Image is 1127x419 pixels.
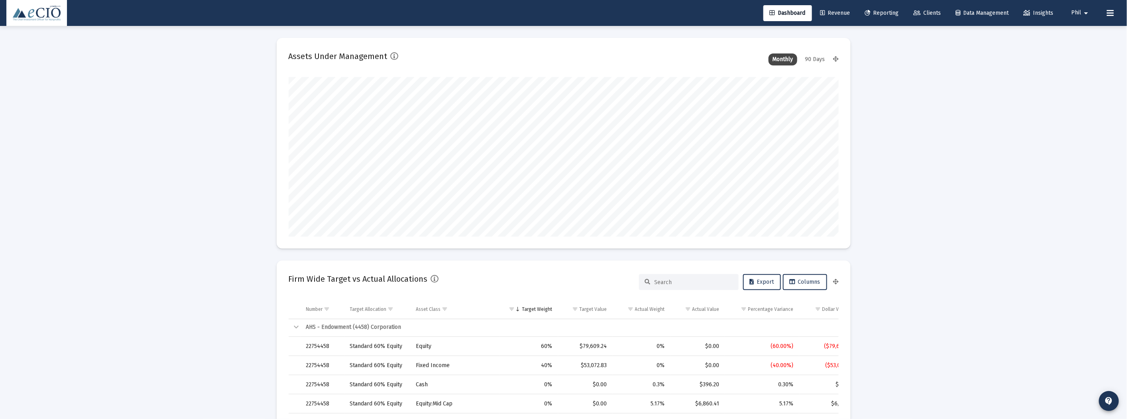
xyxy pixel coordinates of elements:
[289,318,301,337] td: Collapse
[676,400,720,408] div: $6,860.41
[558,300,612,319] td: Column Target Value
[500,300,558,319] td: Column Target Weight
[1062,5,1101,21] button: Phil
[301,394,344,413] td: 22754458
[618,381,665,389] div: 0.3%
[344,356,411,375] td: Standard 60% Equity
[410,356,500,375] td: Fixed Income
[410,337,500,356] td: Equity
[12,5,61,21] img: Dashboard
[509,306,515,312] span: Show filter options for column 'Target Weight'
[564,381,607,389] div: $0.00
[676,381,720,389] div: $396.20
[612,300,671,319] td: Column Actual Weight
[301,356,344,375] td: 22754458
[956,10,1009,16] span: Data Management
[505,381,552,389] div: 0%
[324,306,330,312] span: Show filter options for column 'Number'
[618,362,665,370] div: 0%
[1072,10,1082,16] span: Phil
[730,381,793,389] div: 0.30%
[344,337,411,356] td: Standard 60% Equity
[914,10,941,16] span: Clients
[741,306,747,312] span: Show filter options for column 'Percentage Variance'
[442,306,448,312] span: Show filter options for column 'Asset Class'
[579,306,607,312] div: Target Value
[692,306,719,312] div: Actual Value
[725,300,799,319] td: Column Percentage Variance
[805,362,856,370] div: ($53,072.83)
[416,306,441,312] div: Asset Class
[801,53,829,65] div: 90 Days
[505,400,552,408] div: 0%
[805,342,856,350] div: ($79,609.24)
[1024,10,1054,16] span: Insights
[763,5,812,21] a: Dashboard
[289,50,387,63] h2: Assets Under Management
[790,279,820,285] span: Columns
[1104,396,1114,406] mat-icon: contact_support
[410,300,500,319] td: Column Asset Class
[306,323,856,331] div: AHS - Endowment (4458) Corporation
[344,375,411,394] td: Standard 60% Equity
[635,306,665,312] div: Actual Weight
[676,342,720,350] div: $0.00
[805,381,856,389] div: $396.20
[344,394,411,413] td: Standard 60% Equity
[505,362,552,370] div: 40%
[572,306,578,312] span: Show filter options for column 'Target Value'
[564,342,607,350] div: $79,609.24
[783,274,827,290] button: Columns
[301,375,344,394] td: 22754458
[564,362,607,370] div: $53,072.83
[750,279,774,285] span: Export
[859,5,905,21] a: Reporting
[805,400,856,408] div: $6,860.41
[730,400,793,408] div: 5.17%
[730,342,793,350] div: (60.00%)
[301,337,344,356] td: 22754458
[289,273,428,285] h2: Firm Wide Target vs Actual Allocations
[907,5,948,21] a: Clients
[815,306,821,312] span: Show filter options for column 'Dollar Variance'
[628,306,634,312] span: Show filter options for column 'Actual Weight'
[655,279,733,286] input: Search
[505,342,552,350] div: 60%
[950,5,1015,21] a: Data Management
[820,10,850,16] span: Revenue
[564,400,607,408] div: $0.00
[618,400,665,408] div: 5.17%
[350,306,387,312] div: Target Allocation
[865,10,899,16] span: Reporting
[743,274,781,290] button: Export
[410,394,500,413] td: Equity:Mid Cap
[1017,5,1060,21] a: Insights
[748,306,794,312] div: Percentage Variance
[410,375,500,394] td: Cash
[522,306,553,312] div: Target Weight
[769,53,797,65] div: Monthly
[306,306,323,312] div: Number
[1082,5,1091,21] mat-icon: arrow_drop_down
[344,300,411,319] td: Column Target Allocation
[676,362,720,370] div: $0.00
[814,5,857,21] a: Revenue
[799,300,863,319] td: Column Dollar Variance
[301,300,344,319] td: Column Number
[685,306,691,312] span: Show filter options for column 'Actual Value'
[671,300,725,319] td: Column Actual Value
[730,362,793,370] div: (40.00%)
[388,306,394,312] span: Show filter options for column 'Target Allocation'
[618,342,665,350] div: 0%
[770,10,806,16] span: Dashboard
